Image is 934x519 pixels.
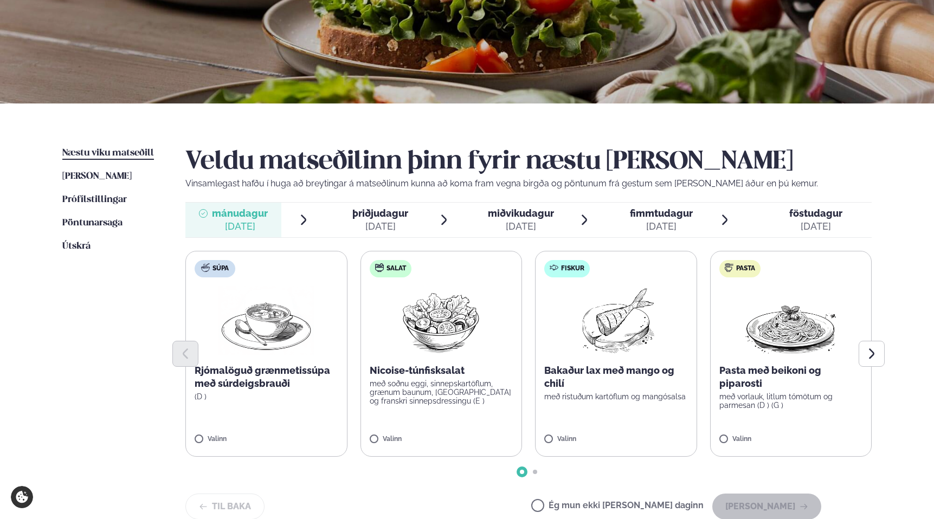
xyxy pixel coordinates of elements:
img: salad.svg [375,263,384,272]
span: miðvikudagur [488,207,554,219]
div: [DATE] [488,220,554,233]
span: Útskrá [62,242,91,251]
p: Pasta með beikoni og piparosti [719,364,863,390]
img: pasta.svg [725,263,733,272]
span: mánudagur [212,207,268,219]
a: Prófílstillingar [62,193,127,206]
p: Nicoise-túnfisksalat [370,364,513,377]
span: [PERSON_NAME] [62,172,132,181]
span: Prófílstillingar [62,195,127,204]
span: Fiskur [561,264,584,273]
div: [DATE] [630,220,693,233]
img: Soup.png [218,286,314,355]
a: Útskrá [62,240,91,253]
div: [DATE] [789,220,842,233]
p: (D ) [195,392,338,401]
span: Pasta [736,264,755,273]
span: Go to slide 1 [520,470,524,474]
p: með soðnu eggi, sinnepskartöflum, grænum baunum, [GEOGRAPHIC_DATA] og franskri sinnepsdressingu (E ) [370,379,513,405]
div: [DATE] [212,220,268,233]
a: [PERSON_NAME] [62,170,132,183]
p: Rjómalöguð grænmetissúpa með súrdeigsbrauði [195,364,338,390]
span: Næstu viku matseðill [62,148,154,158]
a: Næstu viku matseðill [62,147,154,160]
p: Bakaður lax með mango og chilí [544,364,688,390]
img: Fish.png [568,286,664,355]
span: Salat [387,264,406,273]
img: Spagetti.png [743,286,839,355]
img: soup.svg [201,263,210,272]
p: með vorlauk, litlum tómötum og parmesan (D ) (G ) [719,392,863,410]
div: [DATE] [352,220,408,233]
button: Previous slide [172,341,198,367]
p: Vinsamlegast hafðu í huga að breytingar á matseðlinum kunna að koma fram vegna birgða og pöntunum... [185,177,872,190]
a: Pöntunarsaga [62,217,123,230]
p: með ristuðum kartöflum og mangósalsa [544,392,688,401]
img: fish.svg [550,263,558,272]
span: þriðjudagur [352,207,408,219]
span: föstudagur [789,207,842,219]
span: Go to slide 2 [533,470,537,474]
span: Pöntunarsaga [62,218,123,228]
img: Salad.png [393,286,489,355]
button: Next slide [859,341,885,367]
h2: Veldu matseðilinn þinn fyrir næstu [PERSON_NAME] [185,147,872,177]
a: Cookie settings [11,486,33,508]
span: Súpa [212,264,229,273]
span: fimmtudagur [630,207,693,219]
